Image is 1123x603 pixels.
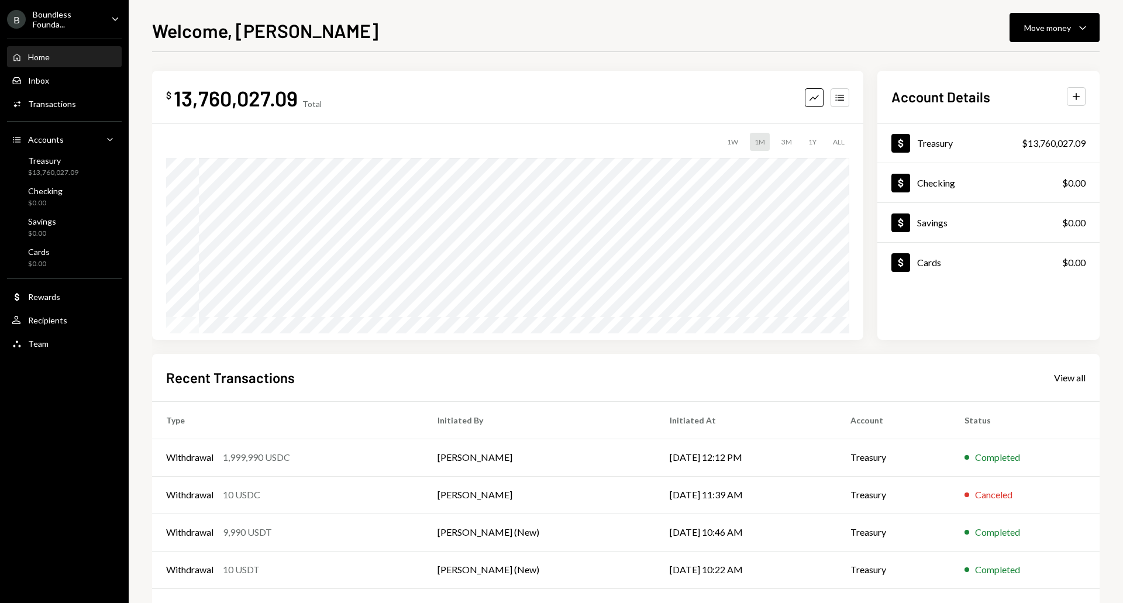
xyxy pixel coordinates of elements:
a: Cards$0.00 [7,243,122,271]
div: $ [166,89,171,101]
a: Cards$0.00 [877,243,1100,282]
div: 10 USDT [223,563,260,577]
div: Withdrawal [166,450,213,464]
a: Team [7,333,122,354]
td: [PERSON_NAME] (New) [423,514,656,551]
div: Completed [975,525,1020,539]
div: ALL [828,133,849,151]
div: 13,760,027.09 [174,85,298,111]
div: Checking [917,177,955,188]
div: Withdrawal [166,563,213,577]
a: Treasury$13,760,027.09 [7,152,122,180]
td: [PERSON_NAME] [423,476,656,514]
div: Home [28,52,50,62]
th: Initiated By [423,401,656,439]
a: Savings$0.00 [877,203,1100,242]
td: Treasury [836,439,950,476]
div: Treasury [917,137,953,149]
th: Type [152,401,423,439]
a: Checking$0.00 [7,182,122,211]
th: Account [836,401,950,439]
div: Savings [28,216,56,226]
div: Withdrawal [166,488,213,502]
div: Inbox [28,75,49,85]
td: [PERSON_NAME] (New) [423,551,656,588]
div: 10 USDC [223,488,260,502]
th: Initiated At [656,401,836,439]
div: Checking [28,186,63,196]
div: 3M [777,133,797,151]
div: Team [28,339,49,349]
div: 9,990 USDT [223,525,272,539]
a: View all [1054,371,1086,384]
div: Canceled [975,488,1012,502]
div: Withdrawal [166,525,213,539]
div: Savings [917,217,948,228]
h2: Recent Transactions [166,368,295,387]
a: Transactions [7,93,122,114]
div: $13,760,027.09 [28,168,78,178]
div: Boundless Founda... [33,9,102,29]
a: Inbox [7,70,122,91]
div: 1Y [804,133,821,151]
td: Treasury [836,514,950,551]
div: Treasury [28,156,78,166]
div: $13,760,027.09 [1022,136,1086,150]
div: 1M [750,133,770,151]
div: Cards [28,247,50,257]
div: $0.00 [28,229,56,239]
a: Recipients [7,309,122,330]
div: $0.00 [28,198,63,208]
button: Move money [1010,13,1100,42]
th: Status [950,401,1100,439]
a: Home [7,46,122,67]
div: Recipients [28,315,67,325]
div: Cards [917,257,941,268]
td: [DATE] 10:46 AM [656,514,836,551]
div: Move money [1024,22,1071,34]
div: Accounts [28,135,64,144]
td: Treasury [836,476,950,514]
td: [DATE] 11:39 AM [656,476,836,514]
h2: Account Details [891,87,990,106]
div: Total [302,99,322,109]
h1: Welcome, [PERSON_NAME] [152,19,378,42]
a: Savings$0.00 [7,213,122,241]
a: Checking$0.00 [877,163,1100,202]
div: $0.00 [1062,216,1086,230]
a: Treasury$13,760,027.09 [877,123,1100,163]
a: Rewards [7,286,122,307]
a: Accounts [7,129,122,150]
div: 1,999,990 USDC [223,450,290,464]
div: $0.00 [1062,256,1086,270]
td: [DATE] 10:22 AM [656,551,836,588]
div: View all [1054,372,1086,384]
div: $0.00 [1062,176,1086,190]
div: Transactions [28,99,76,109]
div: Completed [975,563,1020,577]
div: B [7,10,26,29]
div: Completed [975,450,1020,464]
div: $0.00 [28,259,50,269]
td: [PERSON_NAME] [423,439,656,476]
div: Rewards [28,292,60,302]
td: Treasury [836,551,950,588]
td: [DATE] 12:12 PM [656,439,836,476]
div: 1W [722,133,743,151]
